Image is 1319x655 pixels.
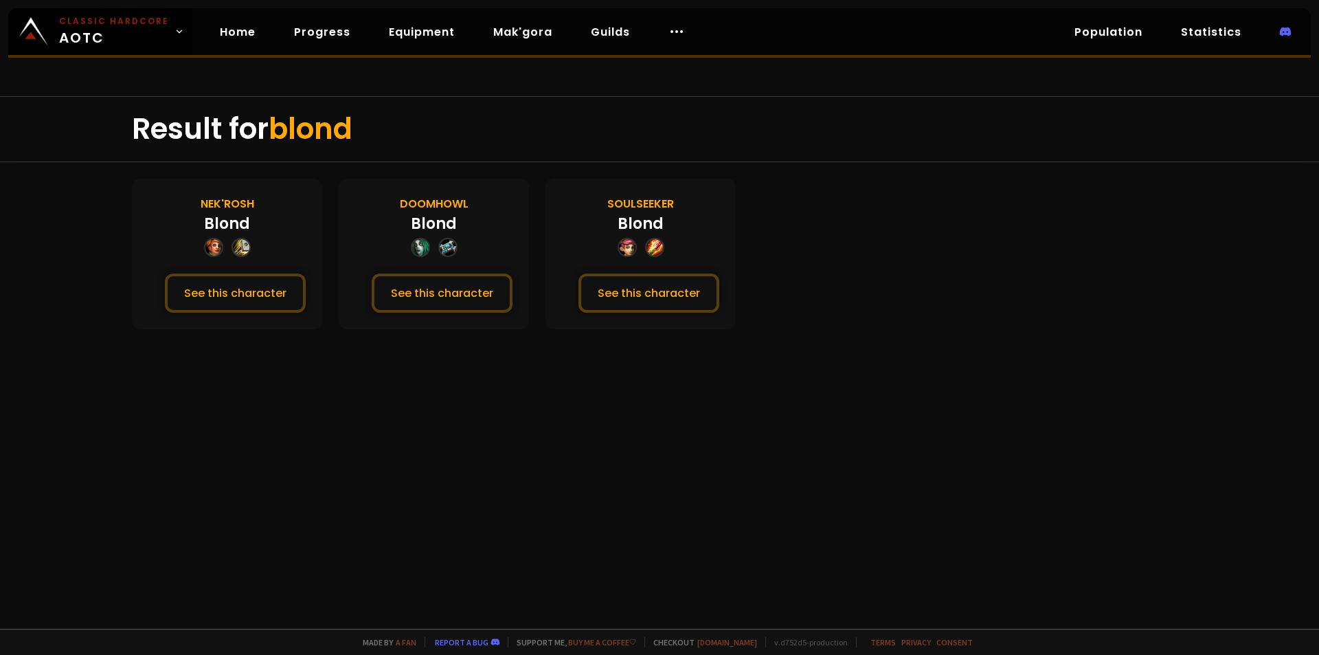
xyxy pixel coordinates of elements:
[580,18,641,46] a: Guilds
[508,637,636,647] span: Support me,
[765,637,848,647] span: v. d752d5 - production
[1170,18,1252,46] a: Statistics
[435,637,488,647] a: Report a bug
[482,18,563,46] a: Mak'gora
[607,195,674,212] div: Soulseeker
[901,637,931,647] a: Privacy
[201,195,254,212] div: Nek'Rosh
[411,212,457,235] div: Blond
[396,637,416,647] a: a fan
[165,274,306,313] button: See this character
[936,637,973,647] a: Consent
[1063,18,1153,46] a: Population
[400,195,469,212] div: Doomhowl
[354,637,416,647] span: Made by
[209,18,267,46] a: Home
[378,18,466,46] a: Equipment
[697,637,757,647] a: [DOMAIN_NAME]
[59,15,169,48] span: AOTC
[372,274,512,313] button: See this character
[578,274,719,313] button: See this character
[8,8,192,55] a: Classic HardcoreAOTC
[59,15,169,27] small: Classic Hardcore
[644,637,757,647] span: Checkout
[269,109,352,149] span: blond
[283,18,361,46] a: Progress
[132,97,1187,162] div: Result for
[568,637,636,647] a: Buy me a coffee
[870,637,896,647] a: Terms
[204,212,250,235] div: Blond
[618,212,664,235] div: Blond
